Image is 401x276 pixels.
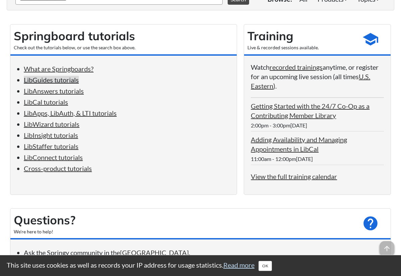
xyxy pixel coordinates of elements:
a: recorded trainings [270,63,323,71]
li: Ask the Springy community in the . [24,248,384,257]
h2: Training [247,28,354,44]
span: 2:00pm - 3:00pm[DATE] [251,122,307,128]
a: LibWizard tutorials [24,120,79,128]
a: What are Springboards? [24,65,94,73]
span: arrow_upward [380,241,394,256]
a: View the full training calendar [251,172,337,180]
div: Check out the tutorials below, or use the search box above. [14,44,233,51]
a: U.S. Eastern [251,72,370,90]
a: [GEOGRAPHIC_DATA] [120,249,189,257]
div: Live & recorded sessions available. [247,44,354,51]
span: school [362,31,379,48]
a: Cross-product tutorials [24,164,92,172]
p: Watch anytime, or register for an upcoming live session (all times ). [251,62,384,91]
a: LibApps, LibAuth, & LTI tutorials [24,109,117,117]
a: LibCal tutorials [24,98,68,106]
a: LibInsight tutorials [24,131,78,139]
a: LibAnswers tutorials [24,87,84,95]
h2: Questions? [14,212,354,228]
span: help [362,215,379,232]
a: arrow_upward [380,242,394,250]
a: LibGuides tutorials [24,76,79,84]
h2: Springboard tutorials [14,28,233,44]
a: Read more [223,261,254,269]
a: Getting Started with the 24/7 Co-Op as a Contributing Member Library [251,102,369,119]
button: Close [259,261,272,271]
span: 11:00am - 12:00pm[DATE] [251,156,313,162]
a: LibConnect tutorials [24,153,83,161]
a: LibStaffer tutorials [24,142,78,150]
a: Adding Availability and Managing Appointments in LibCal [251,135,347,153]
div: We're here to help! [14,228,354,235]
